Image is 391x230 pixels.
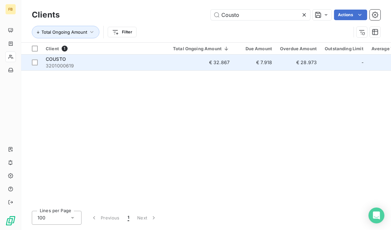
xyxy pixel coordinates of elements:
span: 1 [62,46,68,52]
td: € 28.973 [276,55,321,70]
span: Client [46,46,59,51]
div: Outstanding Limit [325,46,363,51]
button: Next [133,211,161,225]
input: Search [211,10,310,20]
h3: Clients [32,9,60,21]
div: Overdue Amount [280,46,317,51]
span: 3201000619 [46,62,165,69]
div: Due Amount [238,46,272,51]
button: Filter [108,27,137,37]
div: FB [5,4,16,15]
span: 100 [37,214,45,221]
img: Logo LeanPay [5,215,16,226]
span: - [362,59,363,66]
button: 1 [124,211,133,225]
td: € 7.918 [234,55,276,70]
td: € 32.867 [169,55,234,70]
span: Total Ongoing Amount [41,29,87,35]
button: Total Ongoing Amount [32,26,99,38]
span: 1 [128,214,129,221]
div: Total Ongoing Amount [173,46,230,51]
div: Open Intercom Messenger [368,208,384,223]
button: Previous [87,211,124,225]
button: Actions [334,10,367,20]
span: COUSTO [46,56,66,62]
